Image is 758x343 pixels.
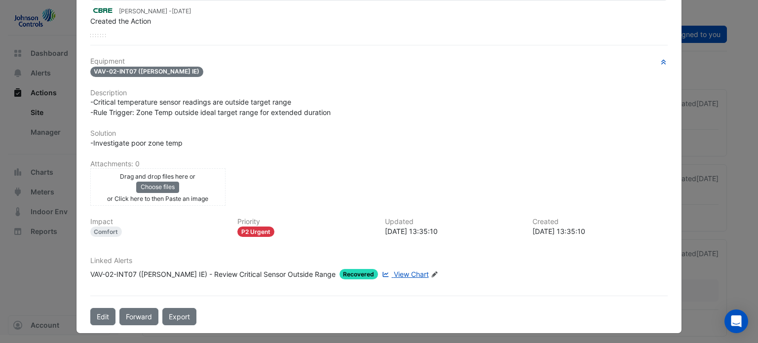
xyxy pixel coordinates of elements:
img: CBRE Charter Hall [90,5,115,16]
h6: Equipment [90,57,668,66]
h6: Description [90,89,668,97]
h6: Updated [385,218,521,226]
button: Choose files [136,182,179,192]
div: Comfort [90,227,122,237]
fa-icon: Edit Linked Alerts [431,271,438,278]
div: VAV-02-INT07 ([PERSON_NAME] IE) - Review Critical Sensor Outside Range [90,269,336,279]
button: Edit [90,308,115,325]
span: Recovered [340,269,379,279]
span: Created the Action [90,17,151,25]
a: View Chart [380,269,428,279]
small: Drag and drop files here or [120,173,195,180]
span: -Investigate poor zone temp [90,139,183,147]
h6: Created [532,218,668,226]
span: View Chart [394,270,429,278]
h6: Impact [90,218,226,226]
span: -Critical temperature sensor readings are outside target range -Rule Trigger: Zone Temp outside i... [90,98,331,116]
span: VAV-02-INT07 ([PERSON_NAME] IE) [90,67,204,77]
h6: Priority [237,218,373,226]
div: P2 Urgent [237,227,274,237]
a: Export [162,308,196,325]
div: Open Intercom Messenger [724,309,748,333]
div: [DATE] 13:35:10 [385,226,521,236]
small: or Click here to then Paste an image [107,195,208,202]
h6: Attachments: 0 [90,160,668,168]
button: Forward [119,308,158,325]
span: 2025-10-03 13:35:10 [172,7,191,15]
small: [PERSON_NAME] - [119,7,191,16]
h6: Solution [90,129,668,138]
div: [DATE] 13:35:10 [532,226,668,236]
h6: Linked Alerts [90,257,668,265]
